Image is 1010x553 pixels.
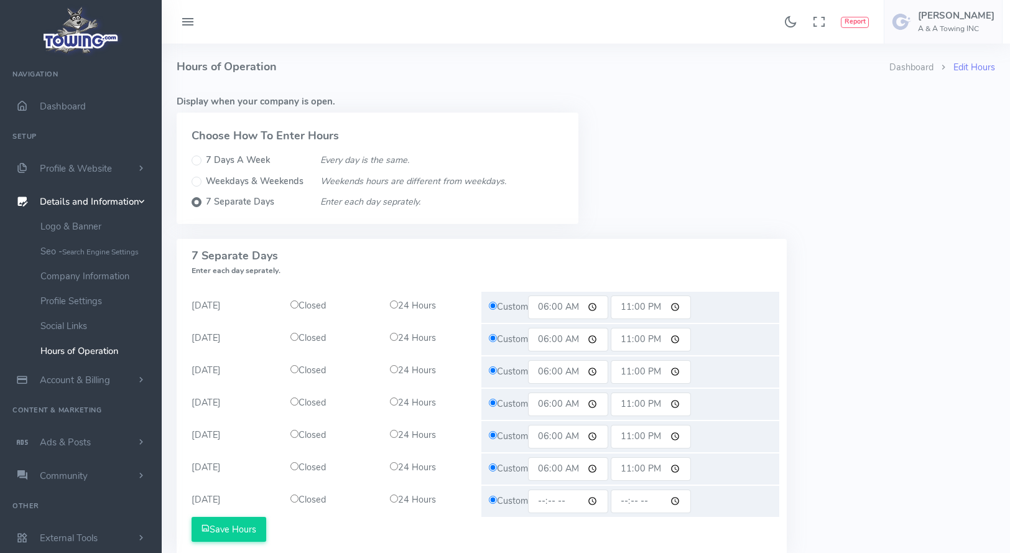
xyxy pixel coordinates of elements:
[481,421,779,452] div: Custom
[184,356,283,388] div: [DATE]
[192,128,339,143] strong: Choose How To Enter Hours
[283,299,382,313] div: Closed
[320,154,409,166] i: Every day is the same.
[382,332,481,345] div: 24 Hours
[283,493,382,507] div: Closed
[31,338,162,363] a: Hours of Operation
[918,25,994,33] h6: A & A Towing INC
[206,195,274,209] label: 7 Separate Days
[320,195,420,208] i: Enter each day seprately.
[481,453,779,485] div: Custom
[184,324,283,355] div: [DATE]
[40,436,91,448] span: Ads & Posts
[892,12,912,32] img: user-image
[184,389,283,420] div: [DATE]
[192,266,280,276] span: Enter each day seprately.
[62,247,139,257] small: Search Engine Settings
[40,162,112,175] span: Profile & Website
[177,96,995,106] h5: Display when your company is open.
[382,364,481,378] div: 24 Hours
[283,364,382,378] div: Closed
[206,175,303,188] label: Weekdays & Weekends
[481,389,779,420] div: Custom
[918,11,994,21] h5: [PERSON_NAME]
[382,396,481,410] div: 24 Hours
[40,374,110,386] span: Account & Billing
[177,44,889,90] h4: Hours of Operation
[283,332,382,345] div: Closed
[31,314,162,338] a: Social Links
[192,517,266,542] button: Save Hours
[31,214,162,239] a: Logo & Banner
[382,429,481,442] div: 24 Hours
[184,292,283,323] div: [DATE]
[481,324,779,355] div: Custom
[481,292,779,323] div: Custom
[283,461,382,475] div: Closed
[889,61,934,75] li: Dashboard
[184,453,283,485] div: [DATE]
[320,175,506,187] i: Weekends hours are different from weekdays.
[40,196,139,208] span: Details and Information
[481,486,779,517] div: Custom
[382,461,481,475] div: 24 Hours
[481,356,779,388] div: Custom
[40,100,86,113] span: Dashboard
[31,289,162,314] a: Profile Settings
[382,299,481,313] div: 24 Hours
[206,154,270,167] label: 7 Days A Week
[283,396,382,410] div: Closed
[841,17,869,28] button: Report
[31,239,162,264] a: Seo -Search Engine Settings
[192,248,280,277] span: 7 Separate Days
[953,61,995,73] a: Edit Hours
[39,4,123,57] img: logo
[184,421,283,452] div: [DATE]
[40,470,88,482] span: Community
[31,264,162,289] a: Company Information
[382,493,481,507] div: 24 Hours
[184,486,283,517] div: [DATE]
[40,532,98,544] span: External Tools
[283,429,382,442] div: Closed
